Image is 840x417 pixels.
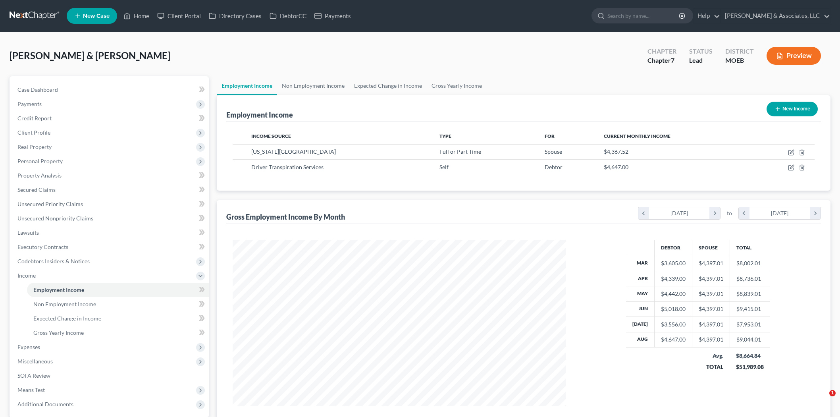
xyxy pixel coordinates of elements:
[689,47,713,56] div: Status
[661,275,686,283] div: $4,339.00
[277,76,349,95] a: Non Employment Income
[17,186,56,193] span: Secured Claims
[699,320,723,328] div: $4,397.01
[17,201,83,207] span: Unsecured Priority Claims
[721,9,830,23] a: [PERSON_NAME] & Associates, LLC
[661,336,686,344] div: $4,647.00
[604,148,628,155] span: $4,367.52
[11,226,209,240] a: Lawsuits
[730,271,770,286] td: $8,736.01
[730,240,770,256] th: Total
[749,207,810,219] div: [DATE]
[251,133,291,139] span: Income Source
[671,56,674,64] span: 7
[725,47,754,56] div: District
[33,329,84,336] span: Gross Yearly Income
[11,168,209,183] a: Property Analysis
[767,47,821,65] button: Preview
[17,129,50,136] span: Client Profile
[813,390,832,409] iframe: Intercom live chat
[607,8,680,23] input: Search by name...
[638,207,649,219] i: chevron_left
[266,9,310,23] a: DebtorCC
[205,9,266,23] a: Directory Cases
[647,56,676,65] div: Chapter
[545,148,562,155] span: Spouse
[17,344,40,350] span: Expenses
[694,9,720,23] a: Help
[11,197,209,211] a: Unsecured Priority Claims
[11,183,209,197] a: Secured Claims
[17,86,58,93] span: Case Dashboard
[226,212,345,222] div: Gross Employment Income By Month
[699,275,723,283] div: $4,397.01
[83,13,110,19] span: New Case
[17,158,63,164] span: Personal Property
[767,102,818,116] button: New Income
[27,283,209,297] a: Employment Income
[649,207,710,219] div: [DATE]
[626,332,655,347] th: Aug
[33,286,84,293] span: Employment Income
[730,317,770,332] td: $7,953.01
[226,110,293,120] div: Employment Income
[10,50,170,61] span: [PERSON_NAME] & [PERSON_NAME]
[699,259,723,267] div: $4,397.01
[698,352,723,360] div: Avg.
[17,386,45,393] span: Means Test
[153,9,205,23] a: Client Portal
[661,305,686,313] div: $5,018.00
[626,317,655,332] th: [DATE]
[17,272,36,279] span: Income
[736,352,764,360] div: $8,664.84
[699,290,723,298] div: $4,397.01
[17,401,73,407] span: Additional Documents
[33,315,101,322] span: Expected Change in Income
[725,56,754,65] div: MOEB
[736,363,764,371] div: $51,989.08
[427,76,487,95] a: Gross Yearly Income
[647,47,676,56] div: Chapter
[439,133,451,139] span: Type
[626,286,655,301] th: May
[626,271,655,286] th: Apr
[545,164,563,170] span: Debtor
[251,164,324,170] span: Driver Transpiration Services
[17,172,62,179] span: Property Analysis
[829,390,836,396] span: 1
[27,297,209,311] a: Non Employment Income
[709,207,720,219] i: chevron_right
[730,332,770,347] td: $9,044.01
[699,336,723,344] div: $4,397.01
[27,326,209,340] a: Gross Yearly Income
[217,76,277,95] a: Employment Income
[349,76,427,95] a: Expected Change in Income
[654,240,692,256] th: Debtor
[661,320,686,328] div: $3,556.00
[17,229,39,236] span: Lawsuits
[661,259,686,267] div: $3,605.00
[310,9,355,23] a: Payments
[727,209,732,217] span: to
[11,111,209,125] a: Credit Report
[11,369,209,383] a: SOFA Review
[730,286,770,301] td: $8,839.01
[17,215,93,222] span: Unsecured Nonpriority Claims
[11,240,209,254] a: Executory Contracts
[251,148,336,155] span: [US_STATE][GEOGRAPHIC_DATA]
[739,207,749,219] i: chevron_left
[626,301,655,317] th: Jun
[17,100,42,107] span: Payments
[119,9,153,23] a: Home
[27,311,209,326] a: Expected Change in Income
[11,211,209,226] a: Unsecured Nonpriority Claims
[11,83,209,97] a: Case Dashboard
[33,301,96,307] span: Non Employment Income
[626,256,655,271] th: Mar
[17,358,53,365] span: Miscellaneous
[692,240,730,256] th: Spouse
[17,143,52,150] span: Real Property
[545,133,555,139] span: For
[439,164,449,170] span: Self
[730,256,770,271] td: $8,002.01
